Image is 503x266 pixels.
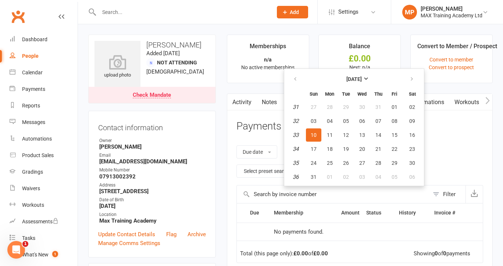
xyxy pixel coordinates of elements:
h3: [PERSON_NAME] [94,41,210,49]
a: Update Contact Details [98,230,155,239]
span: 1 [22,241,28,247]
div: Convert to Member / Prospect [417,42,497,55]
button: 16 [403,128,422,142]
button: 06 [354,114,370,128]
a: Flag [166,230,176,239]
em: 31 [293,104,299,110]
span: 21 [375,146,381,152]
div: Product Sales [22,152,54,158]
span: 05 [392,174,397,180]
span: [DEMOGRAPHIC_DATA] [146,68,204,75]
strong: [PERSON_NAME] [99,143,206,150]
a: Product Sales [10,147,78,164]
span: 26 [343,160,349,166]
div: Payments [22,86,45,92]
a: Tasks [10,230,78,247]
button: 01 [387,100,402,114]
small: Friday [392,91,397,97]
button: 06 [403,170,422,184]
div: Email [99,152,206,159]
div: MP [402,5,417,19]
div: Tasks [22,235,35,241]
em: 33 [293,132,299,138]
span: 25 [327,160,333,166]
em: 34 [293,146,299,152]
button: 08 [387,114,402,128]
span: 1 [52,251,58,257]
span: 31 [311,174,317,180]
div: Owner [99,137,206,144]
a: Workouts [10,197,78,213]
span: 02 [409,104,415,110]
em: 32 [293,118,299,124]
button: 02 [338,170,354,184]
div: Workouts [22,202,44,208]
strong: 0 [443,250,446,257]
strong: 0 [435,250,438,257]
button: 30 [354,100,370,114]
a: Workouts [449,94,484,111]
h3: Payments [236,121,281,132]
span: 15 [392,132,397,138]
span: 09 [409,118,415,124]
button: 29 [387,156,402,170]
button: 24 [306,156,321,170]
span: 30 [409,160,415,166]
a: Notes [257,94,282,111]
a: Gradings [10,164,78,180]
span: 31 [375,104,381,110]
a: Assessments [10,213,78,230]
button: 23 [403,142,422,156]
span: 14 [375,132,381,138]
div: Balance [349,42,370,55]
button: 18 [322,142,338,156]
a: Dashboard [10,31,78,48]
button: 27 [354,156,370,170]
small: Tuesday [342,91,350,97]
button: 12 [338,128,354,142]
a: Messages [10,114,78,131]
button: 31 [371,100,386,114]
input: Search... [97,7,267,17]
div: Filter [443,190,456,199]
button: 30 [403,156,422,170]
div: Check Mandate [133,92,171,98]
button: 14 [371,128,386,142]
button: 19 [338,142,354,156]
div: Total (this page only): of [240,251,328,257]
em: 36 [293,174,299,180]
div: Showing of payments [414,251,470,257]
span: No active memberships [241,64,295,70]
a: Manage Comms Settings [98,239,160,248]
div: Calendar [22,70,43,75]
button: 22 [387,142,402,156]
button: 28 [322,100,338,114]
strong: 07913002392 [99,173,206,180]
a: Archive [188,230,206,239]
div: Memberships [250,42,286,55]
button: 11 [322,128,338,142]
div: upload photo [94,55,140,79]
button: 21 [371,142,386,156]
span: 06 [409,174,415,180]
th: Amount [325,203,363,222]
p: Next: n/a Last: n/a [325,64,394,76]
span: 05 [343,118,349,124]
strong: [STREET_ADDRESS] [99,188,206,195]
div: Waivers [22,185,40,191]
span: 01 [327,174,333,180]
button: 04 [322,114,338,128]
div: What's New [22,252,49,258]
button: Filter [429,185,465,203]
div: MAX Training Academy Ltd [421,12,482,19]
button: Add [277,6,308,18]
span: Not Attending [157,60,197,65]
button: Due date [236,145,277,159]
a: Reports [10,97,78,114]
a: Convert to prospect [429,64,474,70]
a: Activity [227,94,257,111]
time: Added [DATE] [146,50,180,57]
span: 29 [343,104,349,110]
strong: [DATE] [99,203,206,209]
th: Status [363,203,396,222]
